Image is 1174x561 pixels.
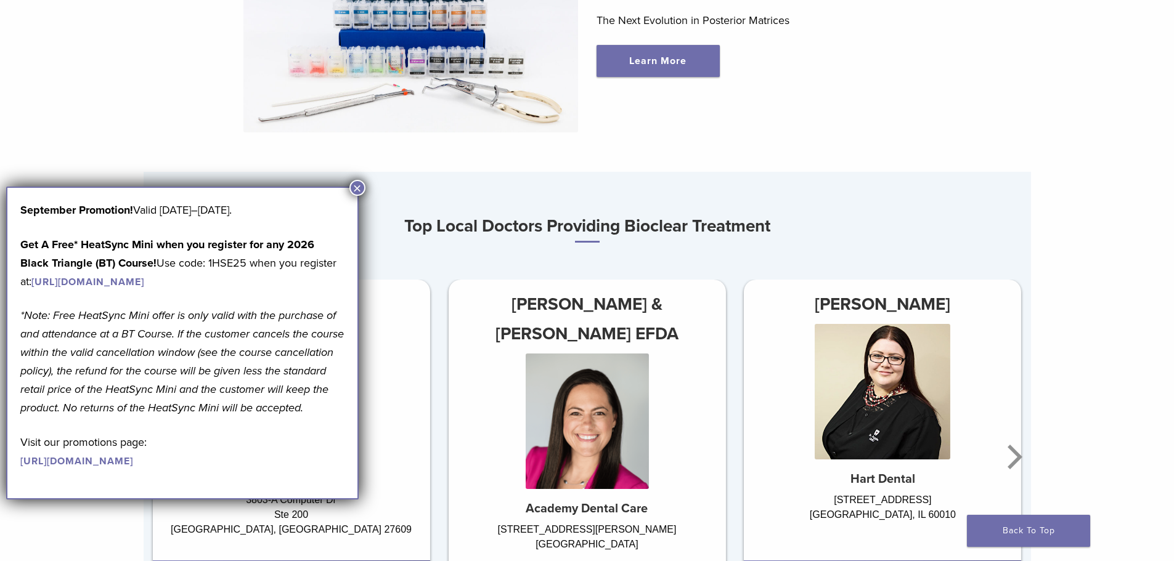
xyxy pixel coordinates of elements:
img: Dr. Chelsea Gonzales & Jeniffer Segura EFDA [525,353,648,489]
em: *Note: Free HeatSync Mini offer is only valid with the purchase of and attendance at a BT Course.... [20,309,344,414]
a: Back To Top [967,515,1090,547]
p: The Next Evolution in Posterior Matrices [597,11,931,30]
b: September Promotion! [20,203,133,217]
p: Valid [DATE]–[DATE]. [20,201,344,219]
strong: Academy Dental Care [526,501,648,516]
a: [URL][DOMAIN_NAME] [20,455,133,467]
a: Learn More [597,45,720,77]
p: Use code: 1HSE25 when you register at: [20,235,344,291]
p: Visit our promotions page: [20,433,344,470]
a: [URL][DOMAIN_NAME] [31,276,144,288]
div: [STREET_ADDRESS] [GEOGRAPHIC_DATA], IL 60010 [744,493,1021,548]
button: Close [349,180,365,196]
h3: Top Local Doctors Providing Bioclear Treatment [144,211,1031,243]
button: Next [1000,420,1025,494]
h3: [PERSON_NAME] [744,289,1021,319]
strong: Hart Dental [850,472,915,486]
strong: Get A Free* HeatSync Mini when you register for any 2026 Black Triangle (BT) Course! [20,238,314,270]
div: 3803-A Computer Dr Ste 200 [GEOGRAPHIC_DATA], [GEOGRAPHIC_DATA] 27609 [153,493,430,548]
h3: [PERSON_NAME] & [PERSON_NAME] EFDA [448,289,725,349]
img: Dr. Agnieszka Iwaszczyszyn [815,324,950,459]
